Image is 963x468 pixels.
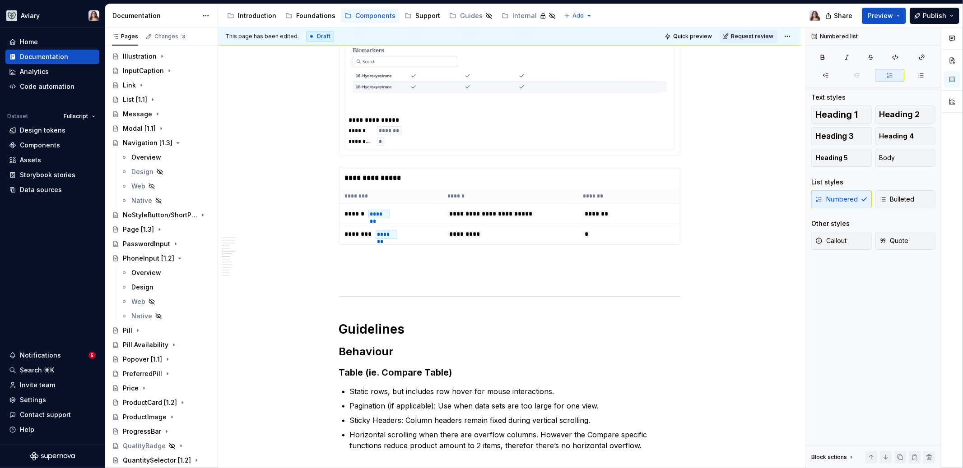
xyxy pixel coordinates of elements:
div: PreferredPill [123,369,162,378]
span: Bulleted [879,195,915,204]
span: Share [834,11,852,20]
a: Navigation [1.3] [108,136,214,150]
div: Search ⌘K [20,366,54,375]
a: Popover [1.1] [108,352,214,367]
button: Request review [720,30,777,43]
div: Settings [20,395,46,404]
button: Quick preview [662,30,716,43]
div: Native [131,312,152,321]
div: Notifications [20,351,61,360]
div: QuantitySelector [1.2] [123,456,191,465]
div: Pill.Availability [123,340,168,349]
div: Aviary [21,11,40,20]
button: Search ⌘K [5,363,99,377]
div: Dataset [7,113,28,120]
a: Guides [446,9,496,23]
img: Brittany Hogg [809,10,820,21]
div: Navigation [1.3] [123,138,172,147]
div: Design tokens [20,126,65,135]
a: Illustration [108,49,214,64]
span: Request review [731,33,773,40]
button: Notifications5 [5,348,99,362]
a: Design [117,280,214,294]
div: Page [1.3] [123,225,154,234]
a: Components [341,9,399,23]
span: This page has been edited. [225,33,299,40]
div: InputCaption [123,66,164,75]
p: Horizontal scrolling when there are overflow columns. However the Compare specific functions redu... [350,429,680,451]
a: Settings [5,393,99,407]
div: Home [20,37,38,46]
button: Heading 1 [811,106,872,124]
div: Illustration [123,52,157,61]
div: Invite team [20,381,55,390]
a: Invite team [5,378,99,392]
a: Storybook stories [5,168,99,182]
a: Design [117,165,214,179]
div: Draft [306,31,334,42]
a: Home [5,35,99,49]
button: Heading 3 [811,127,872,145]
div: Analytics [20,67,49,76]
div: QualityBadge [123,441,166,450]
a: Design tokens [5,123,99,138]
a: Overview [117,150,214,165]
a: QuantitySelector [1.2] [108,453,214,468]
button: Heading 2 [875,106,936,124]
div: Popover [1.1] [123,355,162,364]
div: Pages [112,33,138,40]
span: Publish [923,11,946,20]
a: Page [1.3] [108,222,214,237]
div: Storybook stories [20,170,75,179]
a: Foundations [282,9,339,23]
div: ProductCard [1.2] [123,398,177,407]
span: Heading 3 [815,132,854,141]
div: Text styles [811,93,846,102]
button: Add [561,9,595,22]
div: Help [20,425,34,434]
a: Pill.Availability [108,338,214,352]
div: Block actions [811,454,847,461]
div: Other styles [811,219,850,228]
a: QualityBadge [108,439,214,453]
div: Foundations [296,11,335,20]
a: NoStyleButton/ShortPressable [108,208,214,222]
span: 5 [88,352,96,359]
div: NoStyleButton/ShortPressable [123,211,197,220]
div: Block actions [811,451,855,463]
a: PreferredPill [108,367,214,381]
div: Price [123,384,139,393]
div: Code automation [20,82,74,91]
a: Link [108,78,214,92]
button: AviaryBrittany Hogg [2,6,103,25]
span: Heading 5 [815,153,848,162]
div: Pill [123,326,132,335]
div: Internal [512,11,537,20]
a: Modal [1.1] [108,121,214,136]
a: Documentation [5,50,99,64]
a: ProductCard [1.2] [108,395,214,410]
div: Components [355,11,395,20]
img: 256e2c79-9abd-4d59-8978-03feab5a3943.png [6,10,17,21]
p: Sticky Headers: Column headers remain fixed during vertical scrolling. [350,415,680,426]
button: Share [821,8,858,24]
a: Supernova Logo [30,452,75,461]
a: Introduction [223,9,280,23]
div: Guides [460,11,483,20]
a: List [1.1] [108,92,214,107]
div: List [1.1] [123,95,147,104]
h2: Behaviour [339,344,680,359]
div: Components [20,141,60,150]
a: Assets [5,153,99,167]
button: Publish [910,8,959,24]
span: Fullscript [64,113,88,120]
p: Pagination (if applicable): Use when data sets are too large for one view. [350,400,680,411]
a: InputCaption [108,64,214,78]
div: Modal [1.1] [123,124,156,133]
div: PasswordInput [123,239,170,248]
div: ProductImage [123,413,167,422]
p: Static rows, but includes row hover for mouse interactions. [350,386,680,397]
button: Help [5,422,99,437]
div: Page tree [223,7,559,25]
span: Preview [868,11,893,20]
